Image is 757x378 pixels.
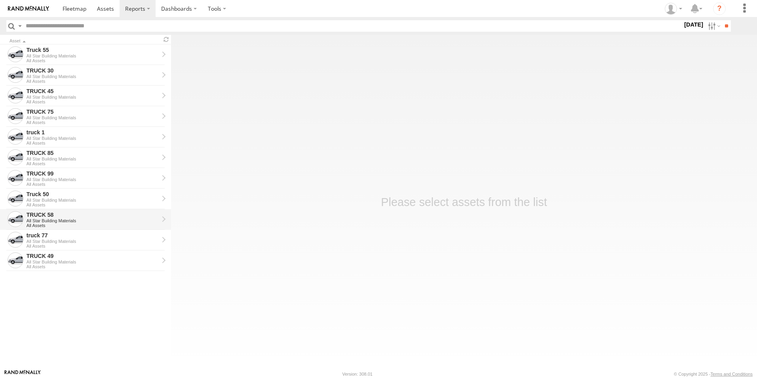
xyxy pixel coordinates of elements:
label: Search Query [17,20,23,32]
div: TRUCK 85 - View Asset History [27,149,159,157]
i: ? [713,2,726,15]
div: All Assets [27,182,159,187]
div: All Star Building Materials [27,115,159,120]
div: All Assets [27,120,159,125]
div: All Assets [27,79,159,84]
div: Truck 50 - View Asset History [27,191,159,198]
div: All Star Building Materials [27,260,159,264]
div: All Star Building Materials [27,53,159,58]
div: All Assets [27,223,159,228]
div: © Copyright 2025 - [674,372,753,376]
div: All Assets [27,161,159,166]
div: All Assets [27,141,159,145]
div: Truck 55 - View Asset History [27,46,159,53]
div: All Star Building Materials [27,198,159,202]
div: All Star Building Materials [27,157,159,161]
div: TRUCK 75 - View Asset History [27,108,159,115]
div: truck 1 - View Asset History [27,129,159,136]
div: All Assets [27,99,159,104]
div: truck 77 - View Asset History [27,232,159,239]
div: All Star Building Materials [27,74,159,79]
div: All Star Building Materials [27,218,159,223]
div: All Star Building Materials [27,177,159,182]
div: TRUCK 30 - View Asset History [27,67,159,74]
div: TRUCK 58 - View Asset History [27,211,159,218]
div: TRUCK 49 - View Asset History [27,252,159,260]
img: rand-logo.svg [8,6,49,11]
div: All Assets [27,264,159,269]
a: Terms and Conditions [711,372,753,376]
div: All Assets [27,244,159,248]
div: All Assets [27,58,159,63]
div: All Star Building Materials [27,239,159,244]
span: Refresh [162,36,171,43]
div: TRUCK 45 - View Asset History [27,88,159,95]
div: Thomas Crowe [662,3,685,15]
a: Visit our Website [4,370,41,378]
div: All Assets [27,202,159,207]
div: TRUCK 99 - View Asset History [27,170,159,177]
label: [DATE] [683,20,705,29]
label: Search Filter Options [705,20,722,32]
div: Click to Sort [10,39,158,43]
div: Version: 308.01 [342,372,373,376]
div: All Star Building Materials [27,95,159,99]
div: All Star Building Materials [27,136,159,141]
